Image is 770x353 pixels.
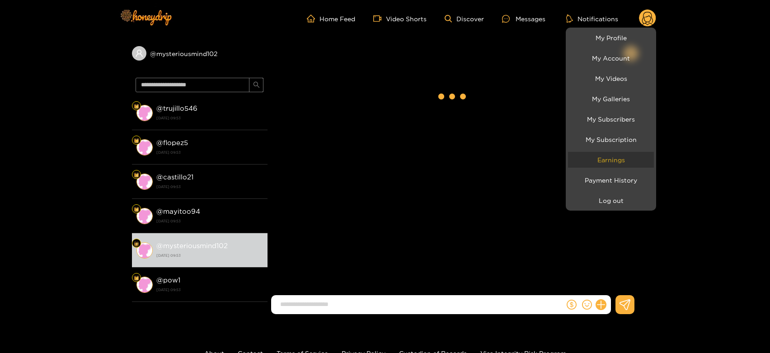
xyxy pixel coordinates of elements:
a: My Videos [568,71,654,86]
a: My Profile [568,30,654,46]
a: My Galleries [568,91,654,107]
a: Earnings [568,152,654,168]
a: My Subscription [568,132,654,147]
a: My Subscribers [568,111,654,127]
a: My Account [568,50,654,66]
a: Payment History [568,172,654,188]
button: Log out [568,193,654,208]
